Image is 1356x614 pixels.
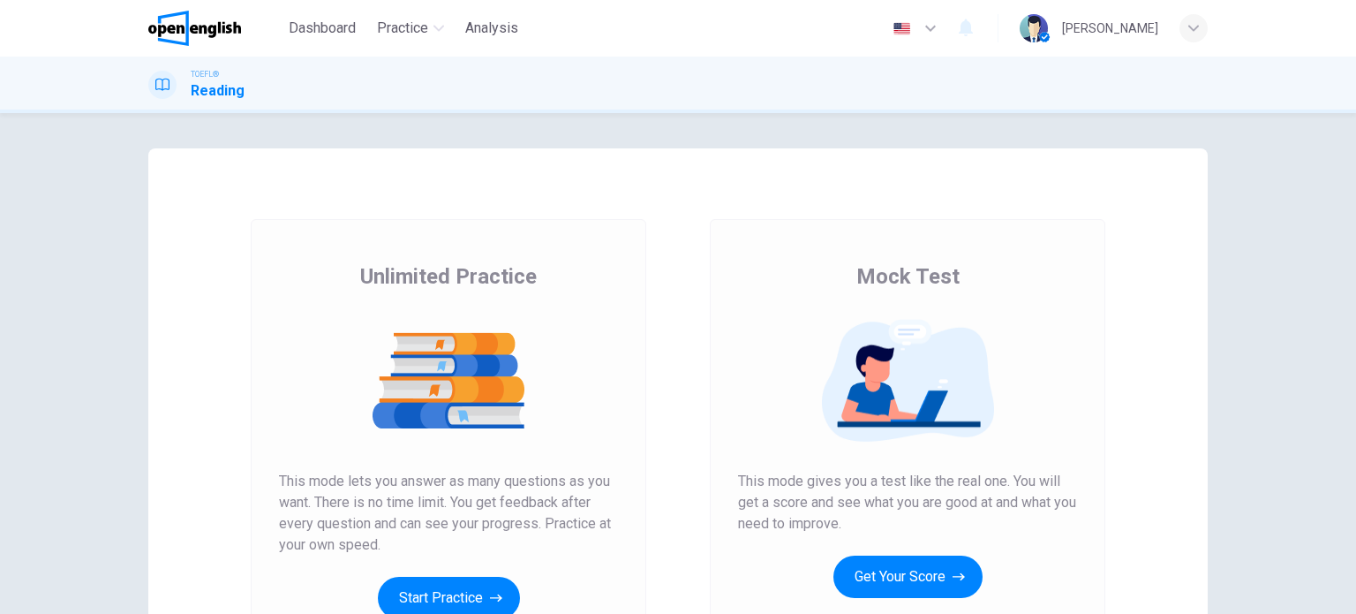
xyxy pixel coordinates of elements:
h1: Reading [191,80,245,102]
span: This mode gives you a test like the real one. You will get a score and see what you are good at a... [738,471,1077,534]
button: Analysis [458,12,525,44]
span: Analysis [465,18,518,39]
span: This mode lets you answer as many questions as you want. There is no time limit. You get feedback... [279,471,618,556]
button: Dashboard [282,12,363,44]
button: Get Your Score [833,556,983,598]
img: Profile picture [1020,14,1048,42]
span: Dashboard [289,18,356,39]
img: en [891,22,913,35]
button: Practice [370,12,451,44]
span: Mock Test [856,262,960,291]
img: OpenEnglish logo [148,11,241,46]
div: [PERSON_NAME] [1062,18,1158,39]
span: Unlimited Practice [360,262,537,291]
span: Practice [377,18,428,39]
a: OpenEnglish logo [148,11,282,46]
span: TOEFL® [191,68,219,80]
